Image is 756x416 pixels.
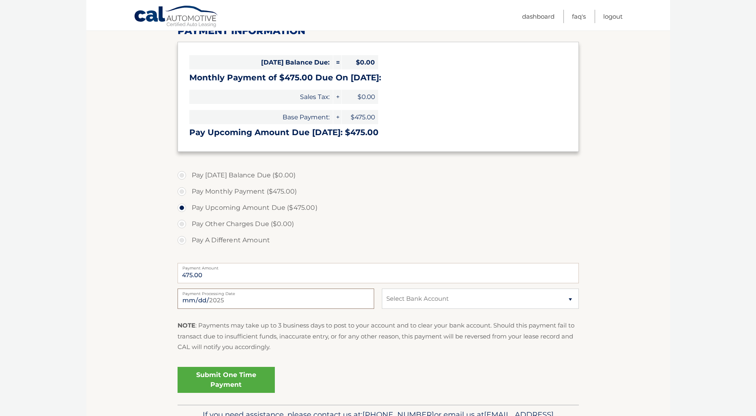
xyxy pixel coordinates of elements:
strong: NOTE [178,321,195,329]
span: Base Payment: [189,110,333,124]
h3: Monthly Payment of $475.00 Due On [DATE]: [189,73,567,83]
a: Cal Automotive [134,5,219,29]
input: Payment Date [178,289,374,309]
input: Payment Amount [178,263,579,283]
p: : Payments may take up to 3 business days to post to your account and to clear your bank account.... [178,320,579,352]
span: + [333,110,341,124]
label: Pay Other Charges Due ($0.00) [178,216,579,232]
span: Sales Tax: [189,90,333,104]
span: + [333,90,341,104]
a: Dashboard [522,10,555,23]
label: Pay Monthly Payment ($475.00) [178,183,579,200]
span: $475.00 [342,110,378,124]
label: Pay A Different Amount [178,232,579,248]
span: $0.00 [342,55,378,69]
label: Pay [DATE] Balance Due ($0.00) [178,167,579,183]
h3: Pay Upcoming Amount Due [DATE]: $475.00 [189,127,567,138]
span: $0.00 [342,90,378,104]
a: Logout [603,10,623,23]
label: Payment Processing Date [178,289,374,295]
span: [DATE] Balance Due: [189,55,333,69]
span: = [333,55,341,69]
label: Payment Amount [178,263,579,269]
label: Pay Upcoming Amount Due ($475.00) [178,200,579,216]
a: Submit One Time Payment [178,367,275,393]
a: FAQ's [572,10,586,23]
